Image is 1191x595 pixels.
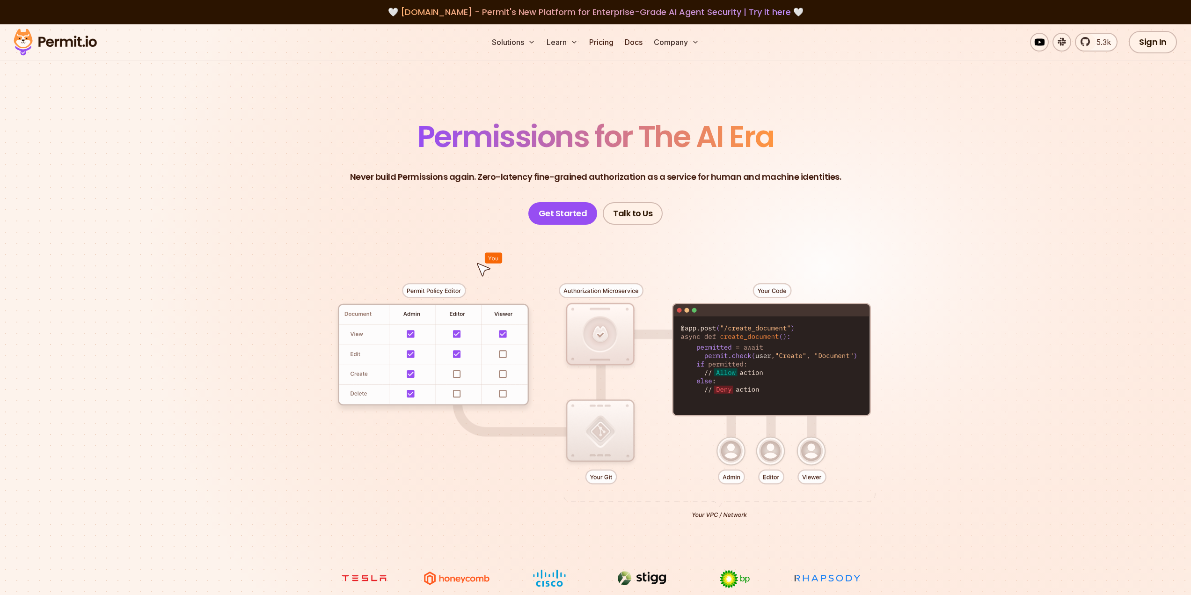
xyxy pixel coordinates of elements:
button: Company [650,33,703,51]
img: bp [700,569,770,589]
a: Pricing [585,33,617,51]
img: Permit logo [9,26,101,58]
span: 5.3k [1091,37,1111,48]
a: Get Started [528,202,598,225]
img: Stigg [607,569,677,587]
a: Docs [621,33,646,51]
div: 🤍 🤍 [22,6,1169,19]
span: [DOMAIN_NAME] - Permit's New Platform for Enterprise-Grade AI Agent Security | [401,6,791,18]
span: Permissions for The AI Era [417,116,774,157]
p: Never build Permissions again. Zero-latency fine-grained authorization as a service for human and... [350,170,841,184]
a: Talk to Us [603,202,663,225]
img: Cisco [514,569,585,587]
a: Sign In [1129,31,1177,53]
button: Solutions [488,33,539,51]
a: 5.3k [1075,33,1118,51]
img: tesla [329,569,399,587]
button: Learn [543,33,582,51]
img: Honeycomb [422,569,492,587]
a: Try it here [749,6,791,18]
img: Rhapsody Health [792,569,862,587]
